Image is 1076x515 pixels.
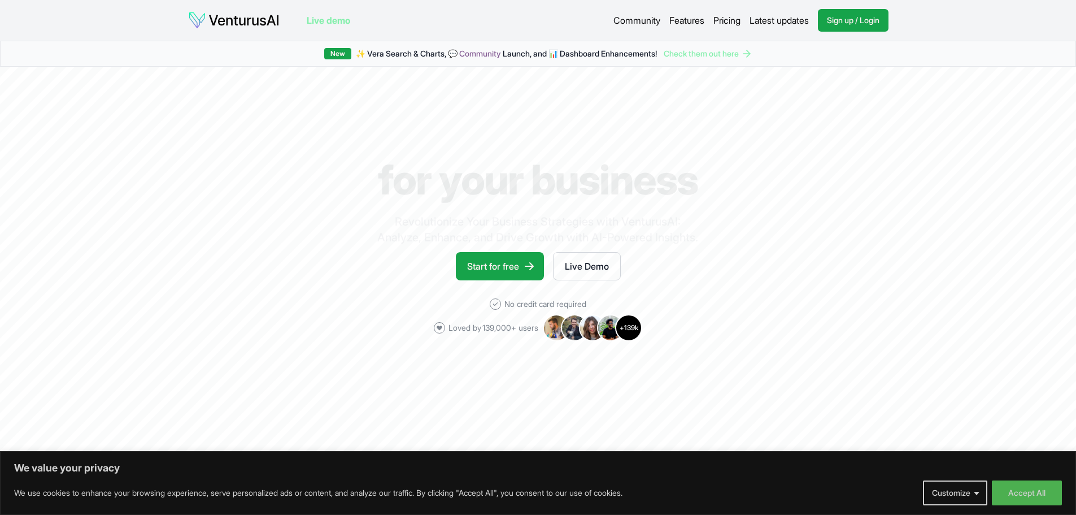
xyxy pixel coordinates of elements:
[459,49,501,58] a: Community
[324,48,351,59] div: New
[543,314,570,341] img: Avatar 1
[713,14,740,27] a: Pricing
[597,314,624,341] img: Avatar 4
[307,14,350,27] a: Live demo
[923,481,987,505] button: Customize
[818,9,888,32] a: Sign up / Login
[456,252,544,280] a: Start for free
[188,11,280,29] img: logo
[827,15,879,26] span: Sign up / Login
[14,486,622,500] p: We use cookies to enhance your browsing experience, serve personalized ads or content, and analyz...
[992,481,1062,505] button: Accept All
[14,461,1062,475] p: We value your privacy
[750,14,809,27] a: Latest updates
[553,252,621,280] a: Live Demo
[669,14,704,27] a: Features
[664,48,752,59] a: Check them out here
[356,48,657,59] span: ✨ Vera Search & Charts, 💬 Launch, and 📊 Dashboard Enhancements!
[561,314,588,341] img: Avatar 2
[613,14,660,27] a: Community
[579,314,606,341] img: Avatar 3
